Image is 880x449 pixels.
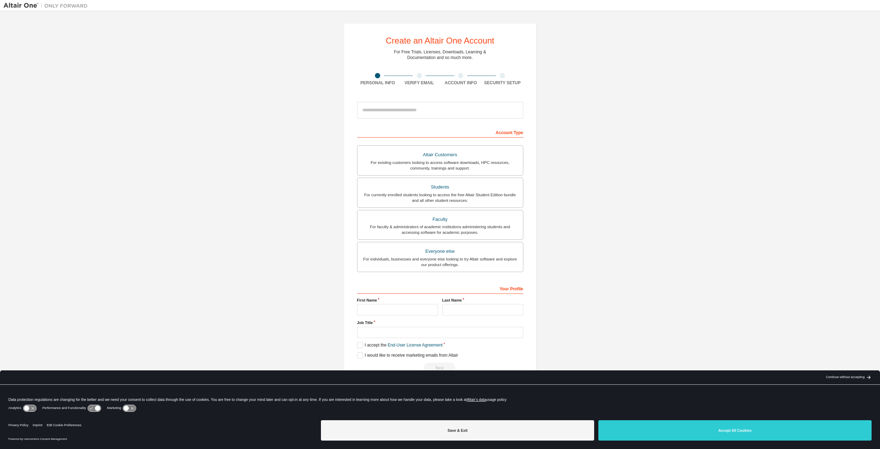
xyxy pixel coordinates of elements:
div: Your Profile [357,283,523,294]
div: For individuals, businesses and everyone else looking to try Altair software and explore our prod... [362,256,519,268]
label: I would like to receive marketing emails from Altair [357,352,458,358]
a: End-User License Agreement [388,343,443,348]
div: Faculty [362,214,519,224]
img: Altair One [4,2,91,9]
label: Job Title [357,320,523,325]
div: Account Info [440,80,482,86]
div: Security Setup [482,80,523,86]
div: Everyone else [362,246,519,256]
label: First Name [357,297,438,303]
div: For faculty & administrators of academic institutions administering students and accessing softwa... [362,224,519,235]
label: I accept the [357,342,443,348]
div: For existing customers looking to access software downloads, HPC resources, community, trainings ... [362,160,519,171]
div: For Free Trials, Licenses, Downloads, Learning & Documentation and so much more. [394,49,486,60]
div: Students [362,182,519,192]
div: Personal Info [357,80,399,86]
div: Read and acccept EULA to continue [357,363,523,373]
div: Create an Altair One Account [386,37,495,45]
div: Altair Customers [362,150,519,160]
div: Account Type [357,126,523,138]
div: For currently enrolled students looking to access the free Altair Student Edition bundle and all ... [362,192,519,203]
div: Verify Email [398,80,440,86]
label: Last Name [442,297,523,303]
